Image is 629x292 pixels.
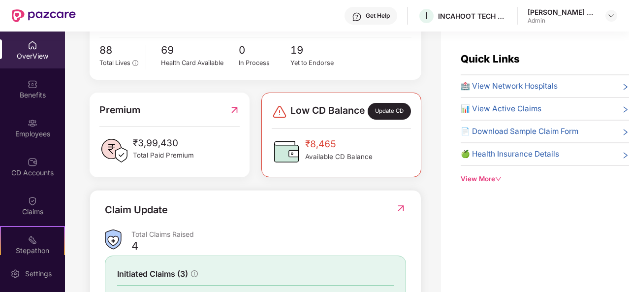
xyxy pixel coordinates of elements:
[28,235,37,245] img: svg+xml;base64,PHN2ZyB4bWxucz0iaHR0cDovL3d3dy53My5vcmcvMjAwMC9zdmciIHdpZHRoPSIyMSIgaGVpZ2h0PSIyMC...
[495,176,502,182] span: down
[622,128,629,137] span: right
[1,246,64,256] div: Stepathon
[10,269,20,279] img: svg+xml;base64,PHN2ZyBpZD0iU2V0dGluZy0yMHgyMCIgeG1sbnM9Imh0dHA6Ly93d3cudzMub3JnLzIwMDAvc3ZnIiB3aW...
[622,82,629,92] span: right
[461,126,578,137] span: 📄 Download Sample Claim Form
[272,104,287,120] img: svg+xml;base64,PHN2ZyBpZD0iRGFuZ2VyLTMyeDMyIiB4bWxucz0iaHR0cDovL3d3dy53My5vcmcvMjAwMC9zdmciIHdpZH...
[290,42,343,59] span: 19
[461,53,520,65] span: Quick Links
[366,12,390,20] div: Get Help
[133,150,194,161] span: Total Paid Premium
[461,174,629,184] div: View More
[239,42,291,59] span: 0
[191,270,198,277] span: info-circle
[239,58,291,68] div: In Process
[229,102,240,117] img: RedirectIcon
[622,150,629,160] span: right
[461,103,541,115] span: 📊 View Active Claims
[28,196,37,206] img: svg+xml;base64,PHN2ZyBpZD0iQ2xhaW0iIHhtbG5zPSJodHRwOi8vd3d3LnczLm9yZy8yMDAwL3N2ZyIgd2lkdGg9IjIwIi...
[368,103,411,120] div: Update CD
[352,12,362,22] img: svg+xml;base64,PHN2ZyBpZD0iSGVscC0zMngzMiIgeG1sbnM9Imh0dHA6Ly93d3cudzMub3JnLzIwMDAvc3ZnIiB3aWR0aD...
[117,268,188,280] span: Initiated Claims (3)
[161,58,239,68] div: Health Card Available
[99,42,138,59] span: 88
[272,137,301,166] img: CDBalanceIcon
[131,239,138,253] div: 4
[305,137,373,152] span: ₹8,465
[425,10,428,22] span: I
[28,79,37,89] img: svg+xml;base64,PHN2ZyBpZD0iQmVuZWZpdHMiIHhtbG5zPSJodHRwOi8vd3d3LnczLm9yZy8yMDAwL3N2ZyIgd2lkdGg9Ij...
[528,7,597,17] div: [PERSON_NAME] Mb
[132,60,138,65] span: info-circle
[105,229,122,250] img: ClaimsSummaryIcon
[622,105,629,115] span: right
[99,136,129,165] img: PaidPremiumIcon
[99,102,140,117] span: Premium
[438,11,507,21] div: INCAHOOT TECH SERVICES PRIVATE LIMITED
[161,42,239,59] span: 69
[305,152,373,162] span: Available CD Balance
[290,103,365,120] span: Low CD Balance
[396,203,406,213] img: RedirectIcon
[131,229,406,239] div: Total Claims Raised
[528,17,597,25] div: Admin
[290,58,343,68] div: Yet to Endorse
[99,59,130,66] span: Total Lives
[105,202,168,218] div: Claim Update
[461,80,558,92] span: 🏥 View Network Hospitals
[607,12,615,20] img: svg+xml;base64,PHN2ZyBpZD0iRHJvcGRvd24tMzJ4MzIiIHhtbG5zPSJodHRwOi8vd3d3LnczLm9yZy8yMDAwL3N2ZyIgd2...
[22,269,55,279] div: Settings
[133,136,194,151] span: ₹3,99,430
[12,9,76,22] img: New Pazcare Logo
[461,148,559,160] span: 🍏 Health Insurance Details
[28,118,37,128] img: svg+xml;base64,PHN2ZyBpZD0iRW1wbG95ZWVzIiB4bWxucz0iaHR0cDovL3d3dy53My5vcmcvMjAwMC9zdmciIHdpZHRoPS...
[28,40,37,50] img: svg+xml;base64,PHN2ZyBpZD0iSG9tZSIgeG1sbnM9Imh0dHA6Ly93d3cudzMub3JnLzIwMDAvc3ZnIiB3aWR0aD0iMjAiIG...
[28,157,37,167] img: svg+xml;base64,PHN2ZyBpZD0iQ0RfQWNjb3VudHMiIGRhdGEtbmFtZT0iQ0QgQWNjb3VudHMiIHhtbG5zPSJodHRwOi8vd3...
